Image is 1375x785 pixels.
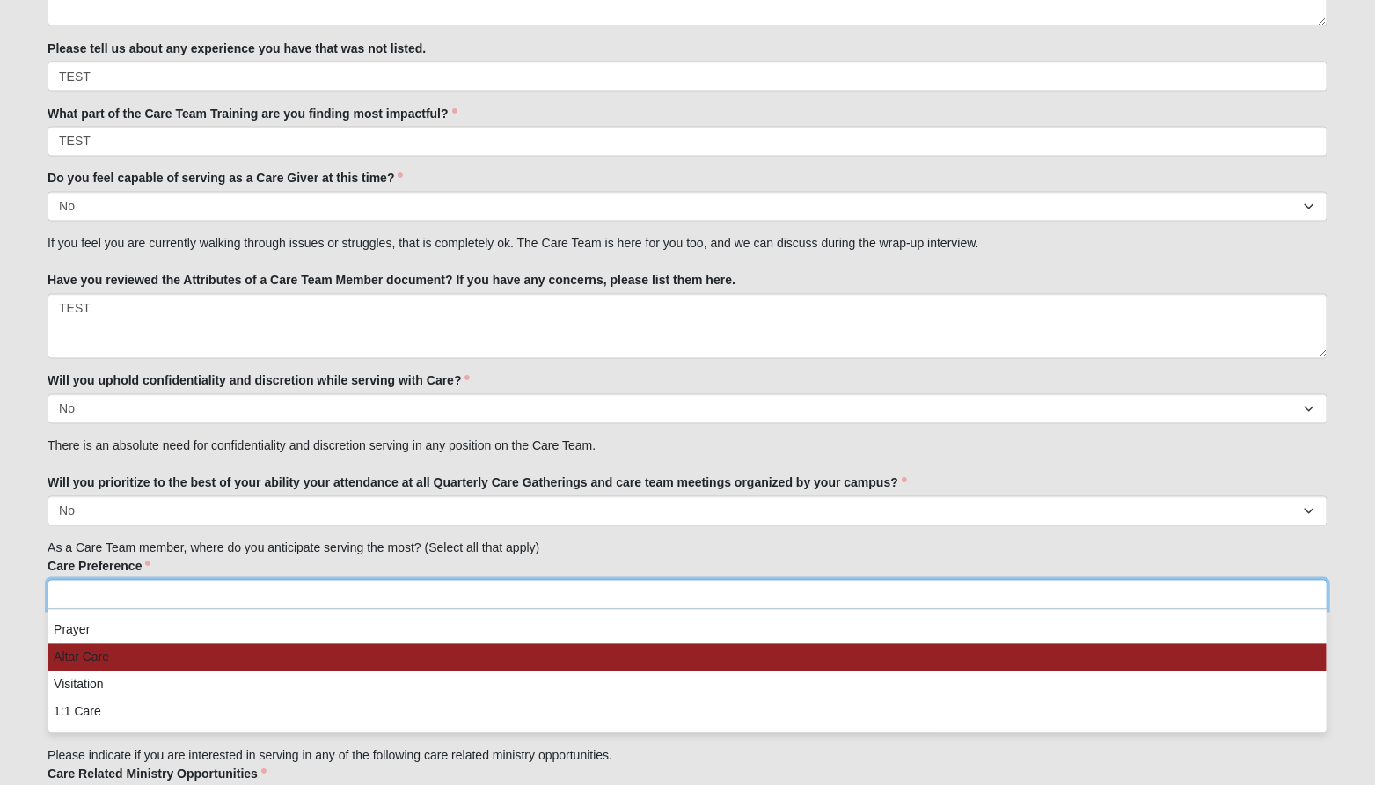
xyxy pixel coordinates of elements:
[48,40,426,57] label: Please tell us about any experience you have that was not listed.
[48,372,470,390] label: Will you uphold confidentiality and discretion while serving with Care?
[48,644,1327,671] li: Altar Care
[48,272,735,290] label: Have you reviewed the Attributes of a Care Team Member document? If you have any concerns, please...
[48,170,403,187] label: Do you feel capable of serving as a Care Giver at this time?
[48,617,1327,644] li: Prayer
[48,558,150,576] label: Care Preference
[48,699,1327,726] li: 1:1 Care
[48,671,1327,699] li: Visitation
[48,474,907,492] label: Will you prioritize to the best of your ability your attendance at all Quarterly Care Gatherings ...
[48,105,457,122] label: What part of the Care Team Training are you finding most impactful?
